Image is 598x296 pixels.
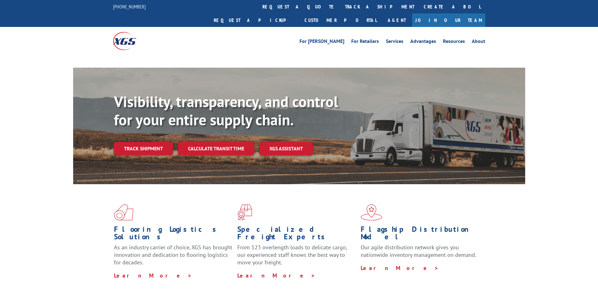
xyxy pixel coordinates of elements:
a: Request a pickup [209,13,300,27]
img: xgs-icon-total-supply-chain-intelligence-red [114,204,133,221]
a: About [472,39,485,46]
a: For Retailers [351,39,379,46]
img: xgs-icon-flagship-distribution-model-red [361,204,382,221]
a: Resources [443,39,465,46]
a: Customer Portal [300,13,381,27]
a: Calculate transit time [178,142,254,155]
img: xgs-icon-focused-on-flooring-red [237,204,252,221]
span: Our agile distribution network gives you nationwide inventory management on demand. [361,244,476,258]
b: Visibility, transparency, and control for your entire supply chain. [114,92,338,129]
a: [PHONE_NUMBER] [113,3,146,10]
p: From 123 overlength loads to delicate cargo, our experienced staff knows the best way to move you... [237,244,356,272]
span: As an industry carrier of choice, XGS has brought innovation and dedication to flooring logistics... [114,244,232,266]
a: Track shipment [114,142,173,155]
a: For [PERSON_NAME] [299,39,344,46]
a: Learn More > [237,272,315,279]
a: Advantages [410,39,436,46]
a: XGS ASSISTANT [259,142,313,155]
a: Services [386,39,403,46]
a: Agent [381,13,412,27]
a: Learn More > [114,272,192,279]
a: Learn More > [361,264,439,272]
a: Join Our Team [412,13,485,27]
h1: Flagship Distribution Model [361,226,479,244]
h1: Specialized Freight Experts [237,226,356,244]
h1: Flooring Logistics Solutions [114,226,233,244]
